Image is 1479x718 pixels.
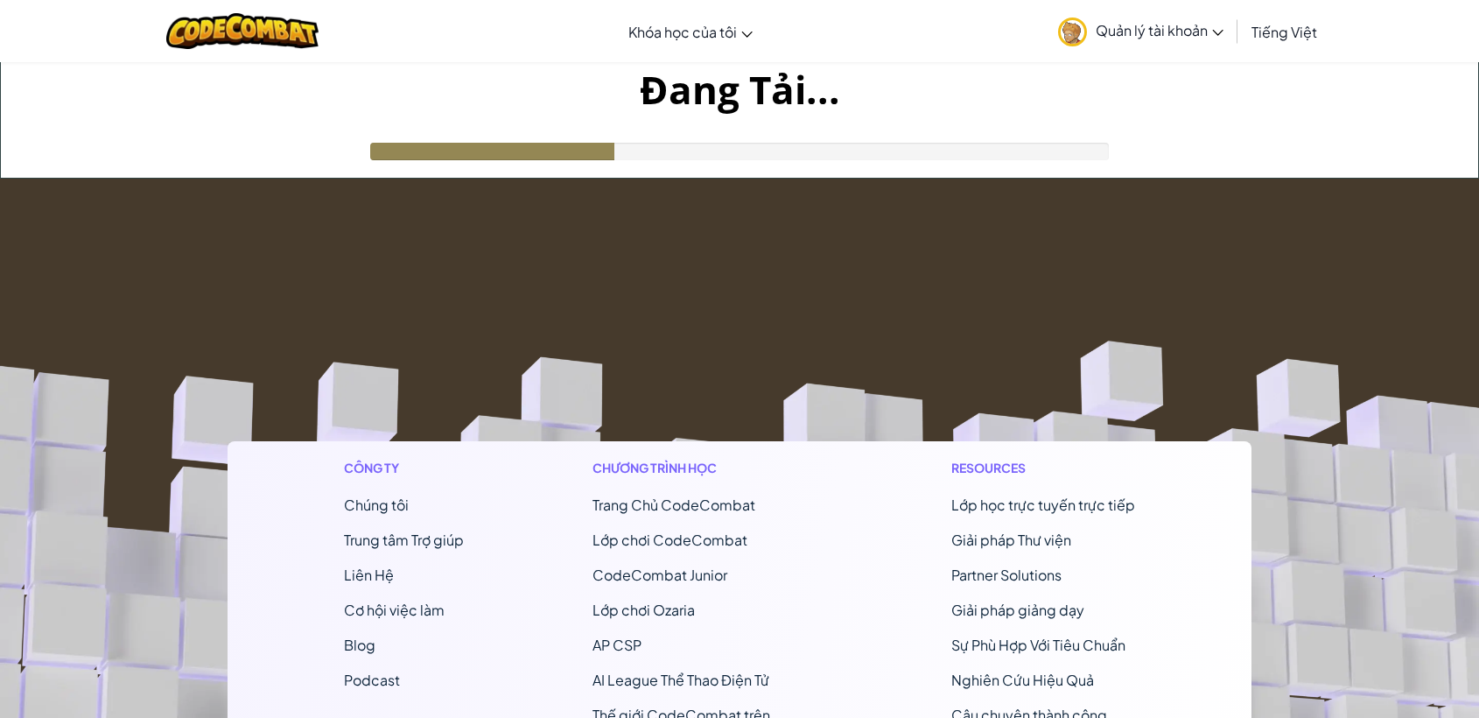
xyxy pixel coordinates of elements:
a: AP CSP [592,636,641,654]
span: Trang Chủ CodeCombat [592,496,755,514]
a: Giải pháp giảng dạy [951,601,1084,619]
a: Cơ hội việc làm [344,601,445,619]
a: Sự Phù Hợp Với Tiêu Chuẩn [951,636,1125,654]
a: Tiếng Việt [1243,8,1326,55]
span: Tiếng Việt [1251,23,1317,41]
a: Chúng tôi [344,496,409,514]
span: Liên Hệ [344,566,394,584]
span: Quản lý tài khoản [1096,21,1223,39]
a: Partner Solutions [951,566,1062,584]
h1: Đang Tải... [1,62,1478,116]
img: CodeCombat logo [166,13,319,49]
a: Lớp chơi Ozaria [592,601,695,619]
a: Quản lý tài khoản [1049,4,1232,59]
h1: Chương trình học [592,459,823,477]
a: Lớp chơi CodeCombat [592,531,747,549]
h1: Resources [951,459,1135,477]
a: Podcast [344,671,400,689]
a: Trung tâm Trợ giúp [344,531,464,549]
a: Nghiên Cứu Hiệu Quả [951,671,1094,689]
a: Lớp học trực tuyến trực tiếp [951,496,1135,514]
h1: Công ty [344,459,464,477]
a: Khóa học của tôi [620,8,761,55]
a: Giải pháp Thư viện [951,531,1071,549]
img: avatar [1058,18,1087,46]
a: CodeCombat Junior [592,566,727,584]
a: AI League Thể Thao Điện Tử [592,671,769,689]
a: Blog [344,636,375,654]
span: Khóa học của tôi [628,23,737,41]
